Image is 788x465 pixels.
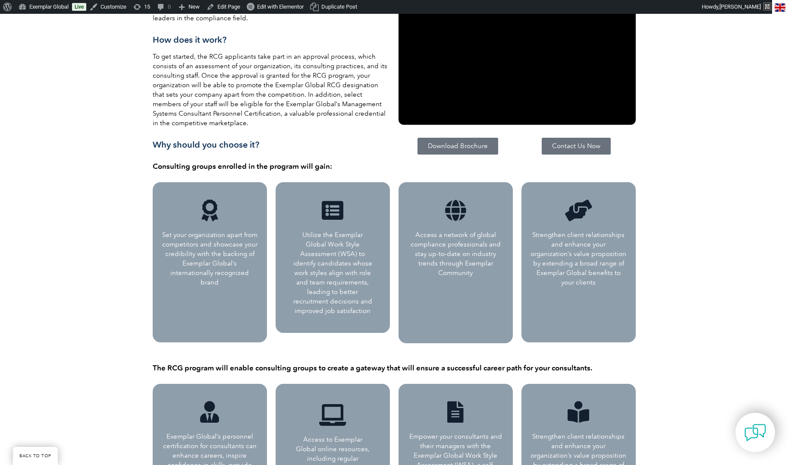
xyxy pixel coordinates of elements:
h3: Why should you choose it? [153,139,390,150]
p: Access a network of global compliance professionals and stay up-to-date on industry trends throug... [407,230,504,278]
img: en [775,3,785,12]
h4: The RCG program will enable consulting groups to create a gateway that will ensure a successful c... [153,364,636,372]
p: Set your organization apart from competitors and showcase your credibility with the backing of Ex... [161,230,258,287]
a: Download Brochure [418,138,498,155]
h3: How does it work? [153,35,390,45]
span: Download Brochure [428,143,488,149]
h4: Consulting groups enrolled in the program will gain: [153,162,390,171]
img: contact-chat.png [744,422,766,443]
p: Strengthen client relationships and enhance your organization’s value proposition by extending a ... [530,230,627,287]
p: To get started, the RCG applicants take part in an approval process, which consists of an assessm... [153,52,390,128]
a: BACK TO TOP [13,447,58,465]
a: Live [72,3,86,11]
a: Contact Us Now [542,138,611,155]
span: Contact Us Now [552,143,600,149]
span: Edit with Elementor [257,3,304,10]
p: Utilize the Exemplar Global Work Style Assessment (WSA) to identify candidates whose work styles ... [293,230,373,316]
span: [PERSON_NAME] [719,3,761,10]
